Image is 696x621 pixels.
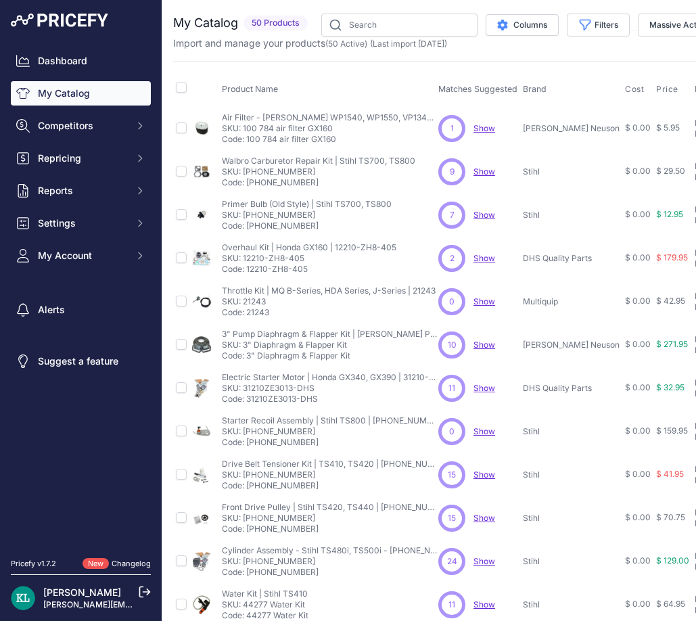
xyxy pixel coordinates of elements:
button: Settings [11,211,151,235]
a: Dashboard [11,49,151,73]
span: Show [473,296,495,306]
p: DHS Quality Parts [523,253,620,264]
p: Overhaul Kit | Honda GX160 | 12210-ZH8-405 [222,242,396,253]
span: Repricing [38,152,126,165]
p: Code: 44277 Water Kit [222,610,308,621]
p: SKU: 3" Diaphragm & Flapper Kit [222,340,438,350]
p: Code: [PHONE_NUMBER] [222,567,438,578]
a: Show [473,210,495,220]
p: Front Drive Pulley | Stihl TS420, TS440 | [PHONE_NUMBER] [222,502,438,513]
div: Pricefy v1.7.2 [11,558,56,570]
p: Code: 31210ZE3013-DHS [222,394,438,405]
a: Show [473,426,495,436]
span: 11 [448,599,455,611]
span: 9 [450,166,455,178]
span: $ 0.00 [625,469,651,479]
button: Reports [11,179,151,203]
a: Show [473,469,495,480]
p: Multiquip [523,296,620,307]
p: SKU: 31210ZE3013-DHS [222,383,438,394]
span: $ 0.00 [625,122,651,133]
span: $ 0.00 [625,512,651,522]
span: $ 0.00 [625,425,651,436]
img: Pricefy Logo [11,14,108,27]
a: Show [473,166,495,177]
a: Changelog [112,559,151,568]
p: SKU: [PHONE_NUMBER] [222,513,438,524]
p: Cylinder Assembly - Stihl TS480i, TS500i - [PHONE_NUMBER] [222,545,438,556]
p: [PERSON_NAME] Neuson [523,123,620,134]
p: Stihl [523,469,620,480]
p: Throttle Kit | MQ B-Series, HDA Series, J-Series | 21243 [222,285,436,296]
p: Walbro Carburetor Repair Kit | Stihl TS700, TS800 [222,156,415,166]
p: Air Filter - [PERSON_NAME] WP1540, WP1550, VP1340, VP1550, VP2050 - 0217458, 5000217458 [222,112,438,123]
a: My Catalog [11,81,151,106]
a: Show [473,556,495,566]
a: Show [473,253,495,263]
a: [PERSON_NAME][EMAIL_ADDRESS][DOMAIN_NAME] [43,599,252,609]
p: SKU: 44277 Water Kit [222,599,308,610]
span: $ 70.75 [656,512,685,522]
button: Price [656,84,681,95]
p: Electric Starter Motor | Honda GX340, GX390 | 31210-ZE3-013 [222,372,438,383]
p: Stihl [523,556,620,567]
span: 2 [450,252,455,264]
span: 15 [448,469,456,481]
span: 50 Products [243,16,308,31]
span: Price [656,84,678,95]
p: Code: [PHONE_NUMBER] [222,221,392,231]
p: Stihl [523,599,620,610]
span: (Last import [DATE]) [370,39,447,49]
span: $ 129.00 [656,555,689,566]
a: Alerts [11,298,151,322]
span: Show [473,340,495,350]
p: Water Kit | Stihl TS410 [222,589,308,599]
span: 1 [450,122,454,135]
span: Competitors [38,119,126,133]
span: 0 [449,425,455,438]
p: [PERSON_NAME] Neuson [523,340,620,350]
p: SKU: 100 784 air filter GX160 [222,123,438,134]
a: [PERSON_NAME] [43,586,121,598]
span: Cost [625,84,644,95]
span: $ 29.50 [656,166,685,176]
p: Stihl [523,166,620,177]
nav: Sidebar [11,49,151,542]
p: SKU: [PHONE_NUMBER] [222,426,438,437]
span: ( ) [325,39,367,49]
p: 3" Pump Diaphragm & Flapper Kit | [PERSON_NAME] PDI3, PDI3A [222,329,438,340]
p: SKU: 21243 [222,296,436,307]
p: Code: 100 784 air filter GX160 [222,134,438,145]
span: Product Name [222,84,278,94]
p: Stihl [523,426,620,437]
h2: My Catalog [173,14,238,32]
p: Code: 3" Diaphragm & Flapper Kit [222,350,438,361]
span: $ 0.00 [625,599,651,609]
p: SKU: [PHONE_NUMBER] [222,210,392,221]
span: Brand [523,84,547,94]
span: $ 42.95 [656,296,685,306]
span: New [83,558,109,570]
button: Columns [486,14,559,36]
a: Show [473,599,495,609]
span: $ 0.00 [625,339,651,349]
p: DHS Quality Parts [523,383,620,394]
p: SKU: [PHONE_NUMBER] [222,469,438,480]
a: Suggest a feature [11,349,151,373]
span: $ 5.95 [656,122,680,133]
a: Show [473,383,495,393]
span: $ 0.00 [625,166,651,176]
span: Settings [38,216,126,230]
span: Matches Suggested [438,84,517,94]
p: SKU: [PHONE_NUMBER] [222,166,415,177]
span: 10 [448,339,457,351]
p: SKU: [PHONE_NUMBER] [222,556,438,567]
p: Primer Bulb (Old Style) | Stihl TS700, TS800 [222,199,392,210]
a: Show [473,513,495,523]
